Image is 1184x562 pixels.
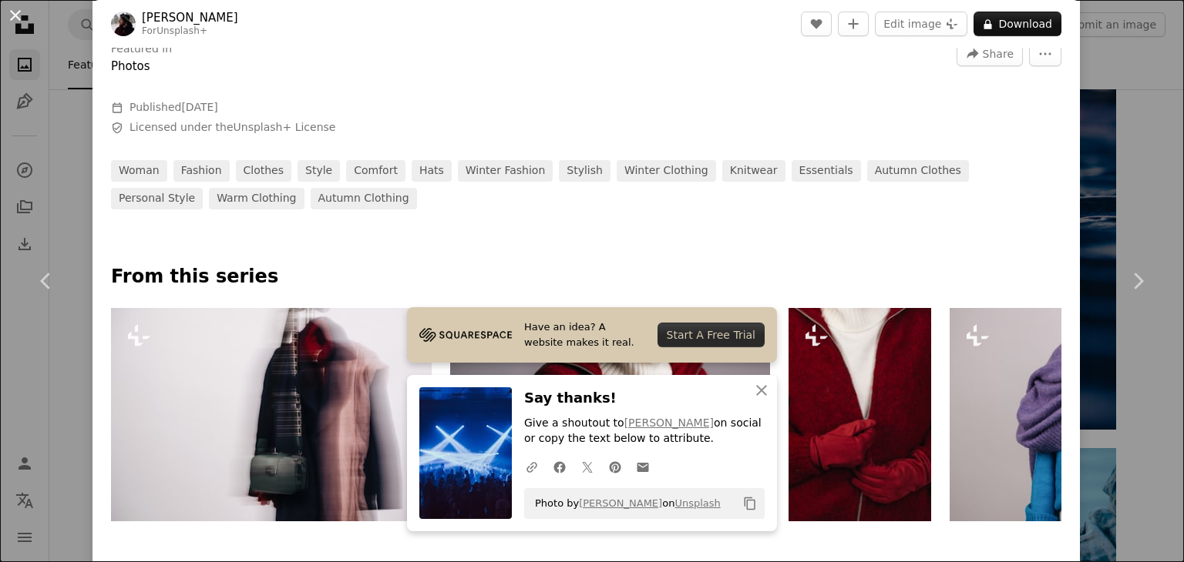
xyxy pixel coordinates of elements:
[801,12,832,36] button: Like
[346,160,405,182] a: comfort
[792,160,861,182] a: essentials
[111,188,203,209] a: personal style
[111,160,167,182] a: woman
[236,160,292,182] a: clothes
[524,319,645,350] span: Have an idea? A website makes it real.
[629,451,657,482] a: Share over email
[559,160,610,182] a: stylish
[617,160,716,182] a: winter clothing
[129,120,335,135] span: Licensed under the
[458,160,553,182] a: winter fashion
[1029,42,1061,66] button: More Actions
[142,25,238,38] div: For
[573,451,601,482] a: Share on Twitter
[111,59,150,73] a: Photos
[173,160,230,182] a: fashion
[867,160,969,182] a: autumn clothes
[234,121,336,133] a: Unsplash+ License
[524,416,765,447] p: Give a shoutout to on social or copy the text below to attribute.
[407,307,777,363] a: Have an idea? A website makes it real.Start A Free Trial
[142,10,238,25] a: [PERSON_NAME]
[209,188,304,209] a: warm clothing
[789,308,931,521] img: Person zipping a red fuzzy jacket with red gloves
[974,12,1061,36] button: Download
[957,42,1023,66] button: Share this image
[412,160,452,182] a: hats
[527,491,721,516] span: Photo by on
[624,416,714,429] a: [PERSON_NAME]
[546,451,573,482] a: Share on Facebook
[129,101,218,113] span: Published
[789,407,931,421] a: Person zipping a red fuzzy jacket with red gloves
[722,160,785,182] a: knitwear
[737,490,763,517] button: Copy to clipboard
[1091,207,1184,355] a: Next
[298,160,340,182] a: style
[875,12,967,36] button: Edit image
[111,12,136,36] img: Go to Dmitrii Shirnin's profile
[156,25,207,36] a: Unsplash+
[601,451,629,482] a: Share on Pinterest
[838,12,869,36] button: Add to Collection
[524,387,765,410] h3: Say thanks!
[658,323,765,347] div: Start A Free Trial
[579,497,662,509] a: [PERSON_NAME]
[983,42,1014,65] span: Share
[674,497,720,509] a: Unsplash
[419,323,512,346] img: file-1705255347840-230a6ab5bca9image
[111,265,1061,289] p: From this series
[181,101,217,113] time: September 25, 2025 at 10:00:03 AM GMT+3
[311,188,417,209] a: autumn clothing
[111,42,172,57] h3: Featured in
[111,407,432,421] a: Coats and bag hanging on a wall
[111,308,432,521] img: Coats and bag hanging on a wall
